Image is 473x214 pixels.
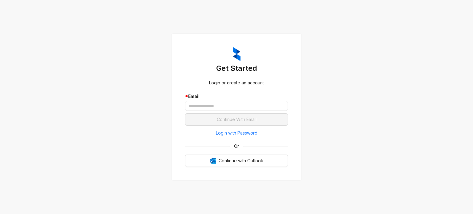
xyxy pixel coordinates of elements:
span: Or [230,143,243,150]
div: Email [185,93,288,100]
div: Login or create an account [185,79,288,86]
h3: Get Started [185,63,288,73]
span: Login with Password [216,130,257,136]
img: Outlook [210,158,216,164]
img: ZumaIcon [233,47,241,61]
button: Continue With Email [185,113,288,126]
span: Continue with Outlook [219,157,263,164]
button: OutlookContinue with Outlook [185,155,288,167]
button: Login with Password [185,128,288,138]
